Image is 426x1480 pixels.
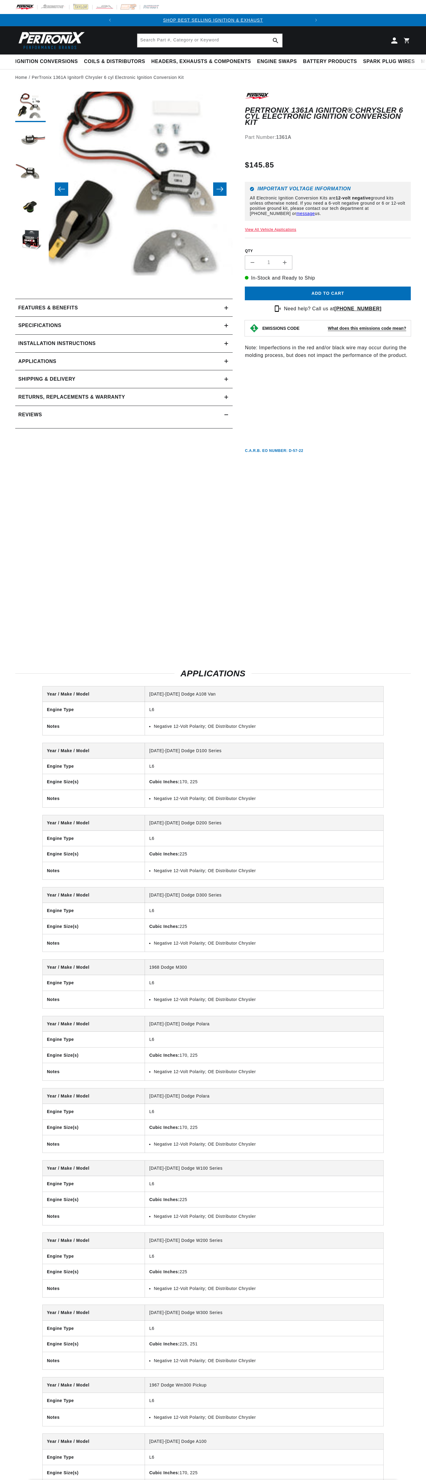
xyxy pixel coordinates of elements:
[145,1104,383,1119] td: L6
[43,1280,145,1297] th: Notes
[145,758,383,774] td: L6
[360,55,418,69] summary: Spark Plug Wires
[43,1377,145,1393] th: Year / Make / Model
[269,34,282,47] button: Search Part #, Category or Keyword
[303,58,357,65] span: Battery Products
[18,340,96,347] h2: Installation instructions
[43,1032,145,1047] th: Engine Type
[245,92,411,453] div: Note: Imperfections in the red and/or black wire may occur during the molding process, but does n...
[43,846,145,862] th: Engine Size(s)
[43,1248,145,1264] th: Engine Type
[145,1248,383,1264] td: L6
[163,18,263,23] a: SHOP BEST SELLING IGNITION & EXHAUST
[43,862,145,879] th: Notes
[154,940,379,946] li: Negative 12-Volt Polarity; OE Distributor Chrysler
[43,1352,145,1369] th: Notes
[145,1032,383,1047] td: L6
[145,887,383,903] td: [DATE]-[DATE] Dodge D300 Series
[43,790,145,807] th: Notes
[145,960,383,975] td: 1968 Dodge M300
[249,323,259,333] img: Emissions code
[43,1016,145,1032] th: Year / Make / Model
[245,133,411,141] div: Part Number:
[15,74,27,81] a: Home
[300,55,360,69] summary: Battery Products
[145,1192,383,1207] td: 225
[145,975,383,991] td: L6
[154,723,379,730] li: Negative 12-Volt Polarity; OE Distributor Chrysler
[43,1088,145,1104] th: Year / Make / Model
[32,74,184,81] a: PerTronix 1361A Ignitor® Chrysler 6 cyl Electronic Ignition Conversion Kit
[43,1264,145,1280] th: Engine Size(s)
[15,192,46,223] button: Load image 4 in gallery view
[250,196,406,216] p: All Electronic Ignition Conversion Kits are ground kits unless otherwise noted. If you need a 6-v...
[18,411,42,419] h2: Reviews
[43,1408,145,1426] th: Notes
[18,375,76,383] h2: Shipping & Delivery
[15,670,411,677] h2: Applications
[145,846,383,862] td: 225
[18,393,125,401] h2: Returns, Replacements & Warranty
[15,92,46,122] button: Load image 1 in gallery view
[145,1377,383,1393] td: 1967 Dodge Wm300 Pickup
[145,1161,383,1176] td: [DATE]-[DATE] Dodge W100 Series
[145,1233,383,1248] td: [DATE]-[DATE] Dodge W200 Series
[43,903,145,918] th: Engine Type
[43,1393,145,1408] th: Engine Type
[245,227,296,232] a: View All Vehicle Applications
[43,1449,145,1465] th: Engine Type
[43,815,145,831] th: Year / Make / Model
[296,211,315,216] a: message
[15,30,85,51] img: Pertronix
[145,1047,383,1063] td: 170, 225
[145,831,383,846] td: L6
[43,1104,145,1119] th: Engine Type
[15,406,233,424] summary: Reviews
[336,196,371,200] strong: 12-volt negative
[43,758,145,774] th: Engine Type
[43,717,145,735] th: Notes
[154,795,379,802] li: Negative 12-Volt Polarity; OE Distributor Chrysler
[43,702,145,717] th: Engine Type
[151,58,251,65] span: Headers, Exhausts & Components
[154,1357,379,1364] li: Negative 12-Volt Polarity; OE Distributor Chrysler
[15,335,233,352] summary: Installation instructions
[276,135,291,140] strong: 1361A
[15,299,233,317] summary: Features & Benefits
[15,125,46,156] button: Load image 2 in gallery view
[149,1341,180,1346] strong: Cubic Inches:
[81,55,148,69] summary: Coils & Distributors
[145,1320,383,1336] td: L6
[43,1207,145,1225] th: Notes
[18,304,78,312] h2: Features & Benefits
[15,370,233,388] summary: Shipping & Delivery
[145,918,383,934] td: 225
[43,960,145,975] th: Year / Make / Model
[43,1305,145,1320] th: Year / Make / Model
[245,160,274,171] span: $145.85
[43,1063,145,1080] th: Notes
[43,1047,145,1063] th: Engine Size(s)
[43,1161,145,1176] th: Year / Make / Model
[145,774,383,790] td: 170, 225
[149,1053,180,1058] strong: Cubic Inches:
[15,55,81,69] summary: Ignition Conversions
[145,1176,383,1192] td: L6
[149,1470,180,1475] strong: Cubic Inches:
[43,1192,145,1207] th: Engine Size(s)
[145,1305,383,1320] td: [DATE]-[DATE] Dodge W300 Series
[149,779,180,784] strong: Cubic Inches:
[334,306,382,311] strong: [PHONE_NUMBER]
[137,34,282,47] input: Search Part #, Category or Keyword
[213,182,227,196] button: Slide right
[262,326,406,331] button: EMISSIONS CODEWhat does this emissions code mean?
[154,1068,379,1075] li: Negative 12-Volt Polarity; OE Distributor Chrysler
[145,702,383,717] td: L6
[84,58,145,65] span: Coils & Distributors
[250,187,406,191] h6: Important Voltage Information
[43,831,145,846] th: Engine Type
[310,14,322,26] button: Translation missing: en.sections.announcements.next_announcement
[149,924,180,929] strong: Cubic Inches:
[43,774,145,790] th: Engine Size(s)
[328,326,406,331] strong: What does this emissions code mean?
